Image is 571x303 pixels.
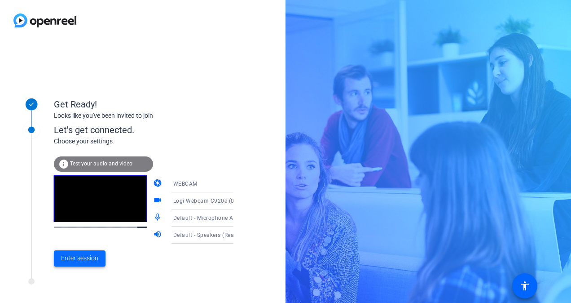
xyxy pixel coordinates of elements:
span: Logi Webcam C920e (046d:08b6) [173,197,262,204]
div: Looks like you've been invited to join [54,111,233,120]
mat-icon: volume_up [153,230,164,241]
span: Enter session [61,254,98,263]
div: Let's get connected. [54,123,252,137]
span: WEBCAM [173,181,198,187]
mat-icon: accessibility [519,281,530,291]
div: Choose your settings [54,137,252,146]
mat-icon: info [58,159,69,169]
span: Default - Microphone Array (Intel® Smart Sound Technology for Digital Microphones) [173,214,396,221]
mat-icon: mic_none [153,213,164,223]
span: Test your audio and video [70,160,132,167]
mat-icon: videocam [153,196,164,206]
div: Get Ready! [54,98,233,111]
mat-icon: camera [153,178,164,189]
button: Enter session [54,250,105,267]
span: Default - Speakers (Realtek(R) Audio) [173,231,270,238]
